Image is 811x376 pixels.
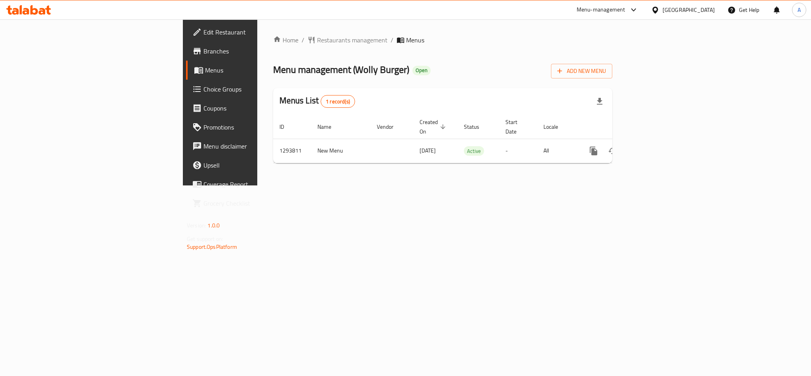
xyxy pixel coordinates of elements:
[187,234,223,244] span: Get support on:
[186,23,318,42] a: Edit Restaurant
[186,118,318,137] a: Promotions
[203,84,312,94] span: Choice Groups
[499,139,537,163] td: -
[273,115,667,163] table: enhanced table
[203,160,312,170] span: Upsell
[577,5,625,15] div: Menu-management
[377,122,404,132] span: Vendor
[186,61,318,80] a: Menus
[187,242,237,252] a: Support.OpsPlatform
[537,139,578,163] td: All
[584,141,603,160] button: more
[308,35,387,45] a: Restaurants management
[186,194,318,213] a: Grocery Checklist
[412,67,431,74] span: Open
[798,6,801,14] span: A
[551,64,612,78] button: Add New Menu
[420,145,436,156] span: [DATE]
[590,92,609,111] div: Export file
[203,198,312,208] span: Grocery Checklist
[420,117,448,136] span: Created On
[279,122,294,132] span: ID
[203,141,312,151] span: Menu disclaimer
[317,35,387,45] span: Restaurants management
[186,80,318,99] a: Choice Groups
[406,35,424,45] span: Menus
[578,115,667,139] th: Actions
[186,137,318,156] a: Menu disclaimer
[186,175,318,194] a: Coverage Report
[186,99,318,118] a: Coupons
[186,42,318,61] a: Branches
[464,122,490,132] span: Status
[321,98,355,105] span: 1 record(s)
[203,103,312,113] span: Coupons
[412,66,431,75] div: Open
[279,95,355,108] h2: Menus List
[557,66,606,76] span: Add New Menu
[663,6,715,14] div: [GEOGRAPHIC_DATA]
[317,122,342,132] span: Name
[321,95,355,108] div: Total records count
[187,220,206,231] span: Version:
[203,179,312,189] span: Coverage Report
[464,147,484,156] span: Active
[186,156,318,175] a: Upsell
[603,141,622,160] button: Change Status
[391,35,393,45] li: /
[273,61,409,78] span: Menu management ( Wolly Burger )
[505,117,528,136] span: Start Date
[311,139,370,163] td: New Menu
[203,46,312,56] span: Branches
[203,27,312,37] span: Edit Restaurant
[273,35,612,45] nav: breadcrumb
[207,220,220,231] span: 1.0.0
[205,65,312,75] span: Menus
[543,122,568,132] span: Locale
[203,122,312,132] span: Promotions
